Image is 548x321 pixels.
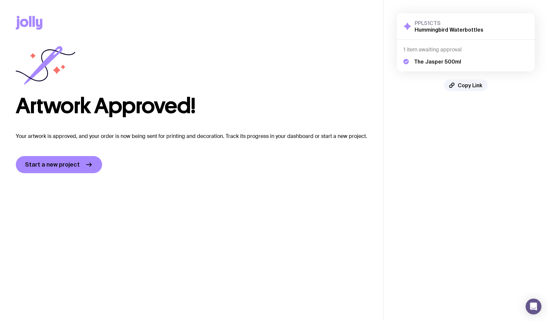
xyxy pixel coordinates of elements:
[415,26,483,33] h2: Hummingbird Waterbottles
[414,58,461,65] h5: The Jasper 500ml
[16,156,102,173] a: Start a new project
[415,20,483,26] h3: PPL51CTS
[458,82,482,89] span: Copy Link
[444,79,488,91] button: Copy Link
[16,95,368,117] h1: Artwork Approved!
[25,161,80,169] span: Start a new project
[16,132,368,140] p: Your artwork is approved, and your order is now being sent for printing and decoration. Track its...
[403,46,528,53] h4: 1 item awaiting approval
[526,299,541,314] div: Open Intercom Messenger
